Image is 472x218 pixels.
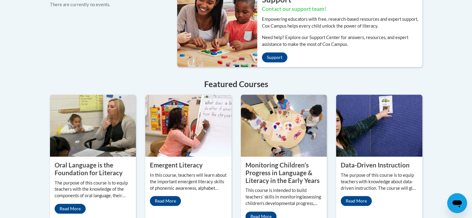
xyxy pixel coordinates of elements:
[245,161,320,184] property: Monitoring Children’s Progress in Language & Literacy in the Early Years
[341,161,410,169] property: Data-Driven Instruction
[50,78,422,90] h4: Featured Courses
[341,172,418,192] p: The purpose of this course is to equip teachers with knowledge about data-driven instruction. The...
[262,34,422,48] p: Need help? Explore our Support Center for answers, resources, and expert assistance to make the m...
[150,172,227,192] p: In this course, teachers will learn about the important emergent literacy skills of phonemic awar...
[145,95,232,157] img: Emergent Literacy
[150,161,203,169] property: Emergent Literacy
[50,2,110,7] span: There are currently no events.
[262,16,422,29] p: Empowering educators with free, research-based resources and expert support, Cox Campus helps eve...
[55,161,123,176] property: Oral Language is the Foundation for Literacy
[336,95,422,157] img: Data-Driven Instruction
[50,95,136,157] img: Oral Language is the Foundation for Literacy
[447,193,467,213] iframe: Button to launch messaging window
[262,5,422,13] h3: Contact our support team!
[245,187,322,207] p: This course is intended to build teachers’ skills in monitoring/assessing children’s developmenta...
[55,180,132,199] p: The purpose of this course is to equip teachers with the knowledge of the components of oral lang...
[262,52,287,62] a: Support
[55,204,86,214] a: Read More
[241,95,327,157] img: Monitoring Children’s Progress in Language & Literacy in the Early Years
[150,196,181,206] a: Read More
[341,196,372,206] a: Read More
